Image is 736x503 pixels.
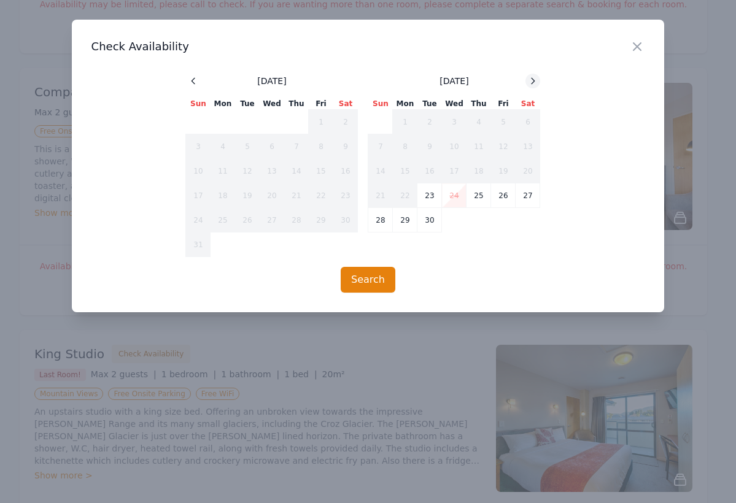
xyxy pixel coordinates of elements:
td: 26 [491,183,516,208]
span: [DATE] [440,75,468,87]
td: 28 [368,208,393,232]
td: 23 [417,183,442,208]
td: 13 [260,159,284,183]
th: Sun [368,98,393,110]
td: 21 [368,183,393,208]
th: Tue [417,98,442,110]
td: 27 [260,208,284,232]
td: 30 [417,208,442,232]
td: 1 [393,110,417,134]
td: 8 [309,134,333,159]
th: Thu [467,98,491,110]
td: 7 [368,134,393,159]
span: [DATE] [257,75,286,87]
td: 11 [211,159,235,183]
td: 18 [467,159,491,183]
td: 25 [467,183,491,208]
td: 13 [516,134,540,159]
td: 2 [417,110,442,134]
th: Sun [186,98,211,110]
td: 30 [333,208,358,232]
td: 16 [333,159,358,183]
td: 9 [417,134,442,159]
td: 27 [516,183,540,208]
th: Fri [491,98,516,110]
th: Mon [393,98,417,110]
h3: Check Availability [91,39,645,54]
td: 5 [491,110,516,134]
td: 20 [260,183,284,208]
td: 5 [235,134,260,159]
td: 29 [393,208,417,232]
td: 20 [516,159,540,183]
td: 18 [211,183,235,208]
td: 23 [333,183,358,208]
td: 28 [284,208,309,232]
th: Fri [309,98,333,110]
td: 24 [442,183,467,208]
th: Mon [211,98,235,110]
td: 10 [186,159,211,183]
td: 24 [186,208,211,232]
td: 14 [284,159,309,183]
th: Wed [260,98,284,110]
td: 22 [309,183,333,208]
td: 8 [393,134,417,159]
td: 17 [442,159,467,183]
td: 19 [491,159,516,183]
td: 15 [309,159,333,183]
td: 11 [467,134,491,159]
td: 17 [186,183,211,208]
td: 29 [309,208,333,232]
td: 4 [211,134,235,159]
td: 6 [260,134,284,159]
td: 14 [368,159,393,183]
th: Tue [235,98,260,110]
td: 26 [235,208,260,232]
td: 16 [417,159,442,183]
button: Search [341,267,395,293]
td: 21 [284,183,309,208]
th: Wed [442,98,467,110]
td: 3 [442,110,467,134]
td: 4 [467,110,491,134]
td: 25 [211,208,235,232]
th: Sat [333,98,358,110]
td: 2 [333,110,358,134]
td: 10 [442,134,467,159]
td: 22 [393,183,417,208]
th: Sat [516,98,540,110]
td: 1 [309,110,333,134]
td: 9 [333,134,358,159]
td: 19 [235,183,260,208]
td: 31 [186,232,211,257]
td: 12 [235,159,260,183]
td: 12 [491,134,516,159]
td: 7 [284,134,309,159]
td: 3 [186,134,211,159]
th: Thu [284,98,309,110]
td: 15 [393,159,417,183]
td: 6 [516,110,540,134]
